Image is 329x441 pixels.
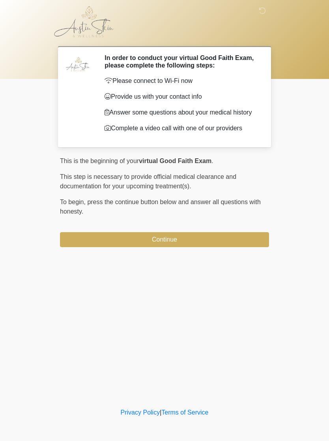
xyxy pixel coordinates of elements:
span: To begin, [60,199,87,205]
span: This step is necessary to provide official medical clearance and documentation for your upcoming ... [60,173,236,190]
a: Terms of Service [161,409,208,416]
p: Complete a video call with one of our providers [105,124,257,133]
span: press the continue button below and answer all questions with honesty. [60,199,261,215]
p: Answer some questions about your medical history [105,108,257,117]
p: Provide us with your contact info [105,92,257,101]
p: Please connect to Wi-Fi now [105,76,257,86]
h2: In order to conduct your virtual Good Faith Exam, please complete the following steps: [105,54,257,69]
span: . [211,158,213,164]
button: Continue [60,232,269,247]
strong: virtual Good Faith Exam [139,158,211,164]
img: Austin Skin & Wellness Logo [52,6,122,38]
a: Privacy Policy [121,409,160,416]
span: This is the beginning of your [60,158,139,164]
a: | [160,409,161,416]
img: Agent Avatar [66,54,90,78]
